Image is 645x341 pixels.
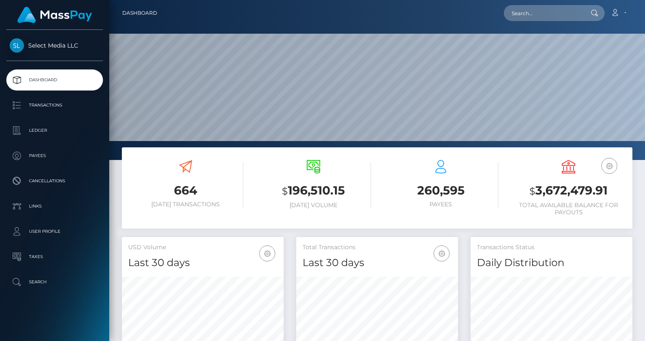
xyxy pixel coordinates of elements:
[128,243,277,252] h5: USD Volume
[10,99,100,112] p: Transactions
[256,182,371,200] h3: 196,510.15
[477,256,626,270] h4: Daily Distribution
[6,246,103,267] a: Taxes
[6,95,103,116] a: Transactions
[282,185,288,197] small: $
[6,145,103,166] a: Payees
[256,202,371,209] h6: [DATE] Volume
[10,200,100,213] p: Links
[10,38,24,53] img: Select Media LLC
[504,5,583,21] input: Search...
[122,4,157,22] a: Dashboard
[6,272,103,293] a: Search
[529,185,535,197] small: $
[6,42,103,49] span: Select Media LLC
[511,202,626,216] h6: Total Available Balance for Payouts
[511,182,626,200] h3: 3,672,479.91
[384,182,499,199] h3: 260,595
[10,276,100,288] p: Search
[17,7,92,23] img: MassPay Logo
[10,124,100,137] p: Ledger
[6,170,103,192] a: Cancellations
[10,175,100,187] p: Cancellations
[10,149,100,162] p: Payees
[128,256,277,270] h4: Last 30 days
[303,256,452,270] h4: Last 30 days
[303,243,452,252] h5: Total Transactions
[128,201,243,208] h6: [DATE] Transactions
[6,69,103,91] a: Dashboard
[10,74,100,86] p: Dashboard
[6,196,103,217] a: Links
[10,225,100,238] p: User Profile
[384,201,499,208] h6: Payees
[6,221,103,242] a: User Profile
[10,250,100,263] p: Taxes
[6,120,103,141] a: Ledger
[128,182,243,199] h3: 664
[477,243,626,252] h5: Transactions Status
